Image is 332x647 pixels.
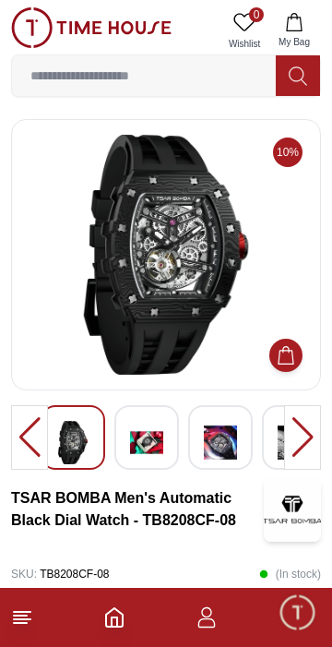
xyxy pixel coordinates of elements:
img: TSAR BOMBA Men's Automatic Black Dial Watch - TB8208CF-08 [278,421,311,464]
a: 0Wishlist [221,7,267,54]
span: 0 [249,7,264,22]
button: Add to Cart [269,339,302,372]
span: Wishlist [221,37,267,51]
span: 10% [273,138,302,167]
span: SKU : [11,568,37,581]
button: My Bag [267,7,321,54]
a: Home [103,606,125,629]
img: TSAR BOMBA Men's Automatic Black Dial Watch - TB8208CF-08 [56,421,89,464]
img: TSAR BOMBA Men's Automatic Black Dial Watch - TB8208CF-08 [204,421,237,464]
p: TB8208CF-08 [11,560,110,588]
div: Chat Widget [278,593,318,633]
img: TSAR BOMBA Men's Automatic Black Dial Watch - TB8208CF-08 [130,421,163,464]
img: TSAR BOMBA Men's Automatic Black Dial Watch - TB8208CF-08 [264,477,321,542]
img: ... [11,7,172,48]
span: My Bag [271,35,317,49]
h3: TSAR BOMBA Men's Automatic Black Dial Watch - TB8208CF-08 [11,487,264,532]
img: TSAR BOMBA Men's Automatic Black Dial Watch - TB8208CF-08 [27,135,305,375]
p: ( In stock ) [259,560,321,588]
